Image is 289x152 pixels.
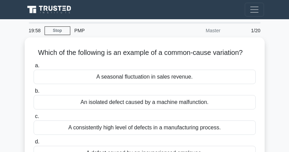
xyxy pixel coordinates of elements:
[35,113,39,119] span: c.
[35,88,39,94] span: b.
[34,120,256,135] div: A consistently high level of defects in a manufacturing process.
[25,24,45,37] div: 19:58
[165,24,225,37] div: Master
[70,24,165,37] div: PMP
[33,48,256,57] h5: Which of the following is an example of a common-cause variation?
[245,3,264,16] button: Toggle navigation
[35,62,39,68] span: a.
[35,139,39,144] span: d.
[225,24,265,37] div: 1/20
[45,26,70,35] a: Stop
[34,95,256,109] div: An isolated defect caused by a machine malfunction.
[34,70,256,84] div: A seasonal fluctuation in sales revenue.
